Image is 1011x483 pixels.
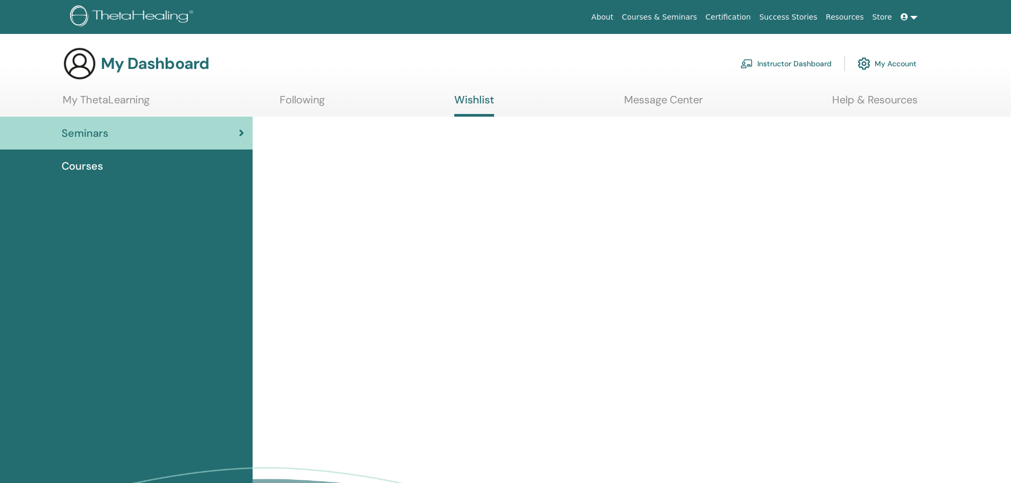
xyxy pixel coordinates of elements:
[740,52,832,75] a: Instructor Dashboard
[63,93,150,114] a: My ThetaLearning
[62,125,108,141] span: Seminars
[822,7,868,27] a: Resources
[701,7,755,27] a: Certification
[832,93,918,114] a: Help & Resources
[63,47,97,81] img: generic-user-icon.jpg
[858,52,917,75] a: My Account
[868,7,896,27] a: Store
[280,93,325,114] a: Following
[755,7,822,27] a: Success Stories
[618,7,702,27] a: Courses & Seminars
[740,59,753,68] img: chalkboard-teacher.svg
[70,5,197,29] img: logo.png
[62,158,103,174] span: Courses
[624,93,703,114] a: Message Center
[454,93,494,117] a: Wishlist
[858,55,870,73] img: cog.svg
[101,54,209,73] h3: My Dashboard
[587,7,617,27] a: About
